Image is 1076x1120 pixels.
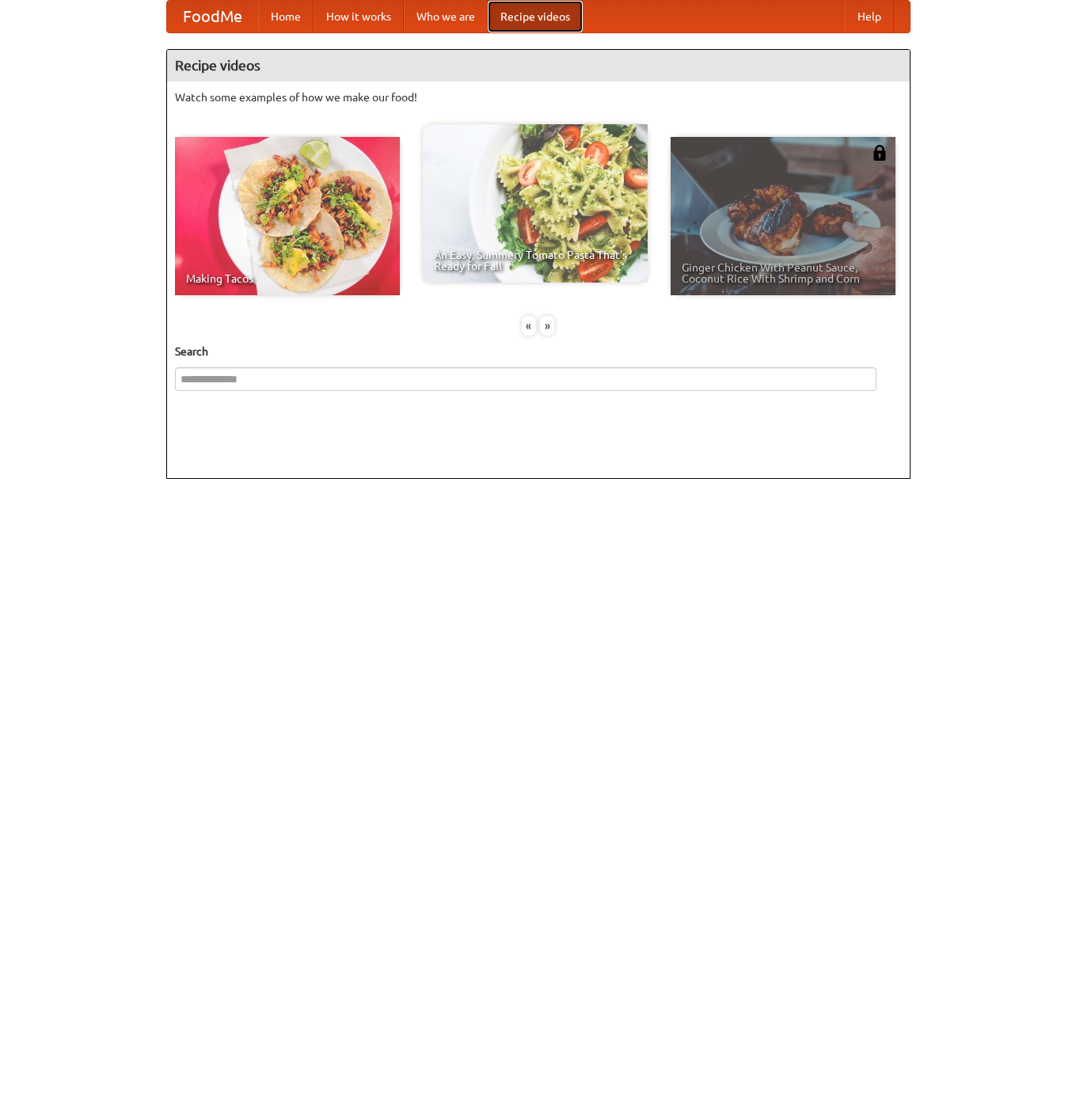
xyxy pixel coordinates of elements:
h5: Search [175,344,902,359]
a: Help [845,1,894,32]
a: An Easy, Summery Tomato Pasta That's Ready for Fall [423,124,648,283]
h4: Recipe videos [167,50,910,82]
a: Home [258,1,314,32]
img: 483408.png [872,145,888,161]
a: Recipe videos [488,1,583,32]
a: Who we are [404,1,488,32]
a: How it works [314,1,404,32]
span: Making Tacos [186,273,389,284]
a: FoodMe [167,1,258,32]
span: An Easy, Summery Tomato Pasta That's Ready for Fall [434,249,637,271]
div: « [522,316,536,336]
p: Watch some examples of how we make our food! [175,89,902,105]
div: » [540,316,554,336]
a: Making Tacos [175,137,400,295]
